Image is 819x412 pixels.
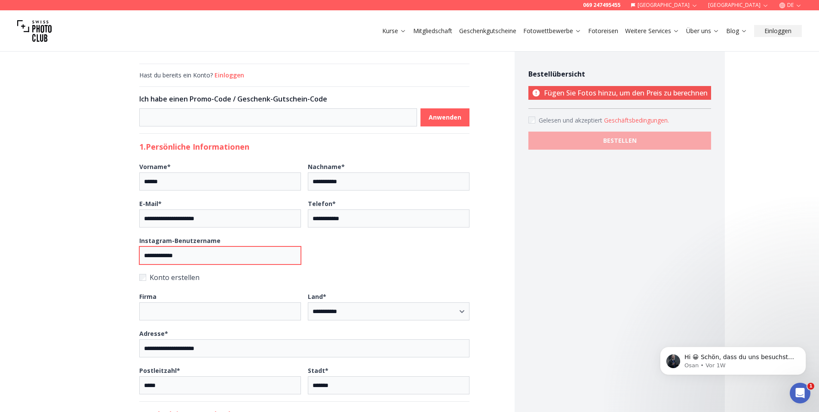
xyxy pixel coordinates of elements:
[420,108,469,126] button: Anwenden
[429,113,461,122] b: Anwenden
[647,329,819,389] iframe: Intercom notifications Nachricht
[308,200,336,208] b: Telefon *
[139,366,180,375] b: Postleitzahl *
[215,71,244,80] button: Einloggen
[583,2,620,9] a: 069 247495455
[139,141,469,153] h2: 1. Persönliche Informationen
[622,25,683,37] button: Weitere Services
[308,163,345,171] b: Nachname *
[139,274,146,281] input: Konto erstellen
[382,27,406,35] a: Kurse
[807,383,814,390] span: 1
[308,172,469,191] input: Nachname*
[604,116,669,125] button: Accept termsGelesen und akzeptiert
[308,366,328,375] b: Stadt *
[459,27,516,35] a: Geschenkgutscheine
[139,271,469,283] label: Konto erstellen
[588,27,618,35] a: Fotoreisen
[139,339,469,357] input: Adresse*
[139,94,469,104] h3: Ich habe einen Promo-Code / Geschenk-Gutschein-Code
[139,376,301,394] input: Postleitzahl*
[139,71,469,80] div: Hast du bereits ein Konto?
[308,292,326,301] b: Land *
[585,25,622,37] button: Fotoreisen
[139,237,221,245] b: Instagram-Benutzername
[308,209,469,228] input: Telefon*
[139,329,168,338] b: Adresse *
[523,27,581,35] a: Fotowettbewerbe
[520,25,585,37] button: Fotowettbewerbe
[139,172,301,191] input: Vorname*
[726,27,747,35] a: Blog
[625,27,679,35] a: Weitere Services
[413,27,452,35] a: Mitgliedschaft
[308,376,469,394] input: Stadt*
[139,200,162,208] b: E-Mail *
[308,302,469,320] select: Land*
[790,383,810,403] iframe: Intercom live chat
[456,25,520,37] button: Geschenkgutscheine
[528,117,535,123] input: Accept terms
[683,25,723,37] button: Über uns
[139,163,171,171] b: Vorname *
[139,209,301,228] input: E-Mail*
[17,14,52,48] img: Swiss photo club
[410,25,456,37] button: Mitgliedschaft
[528,132,711,150] button: BESTELLEN
[723,25,751,37] button: Blog
[539,116,604,124] span: Gelesen und akzeptiert
[139,246,301,264] input: Instagram-Benutzername
[528,69,711,79] h4: Bestellübersicht
[139,302,301,320] input: Firma
[603,136,637,145] b: BESTELLEN
[139,292,156,301] b: Firma
[754,25,802,37] button: Einloggen
[686,27,719,35] a: Über uns
[528,86,711,100] p: Fügen Sie Fotos hinzu, um den Preis zu berechnen
[379,25,410,37] button: Kurse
